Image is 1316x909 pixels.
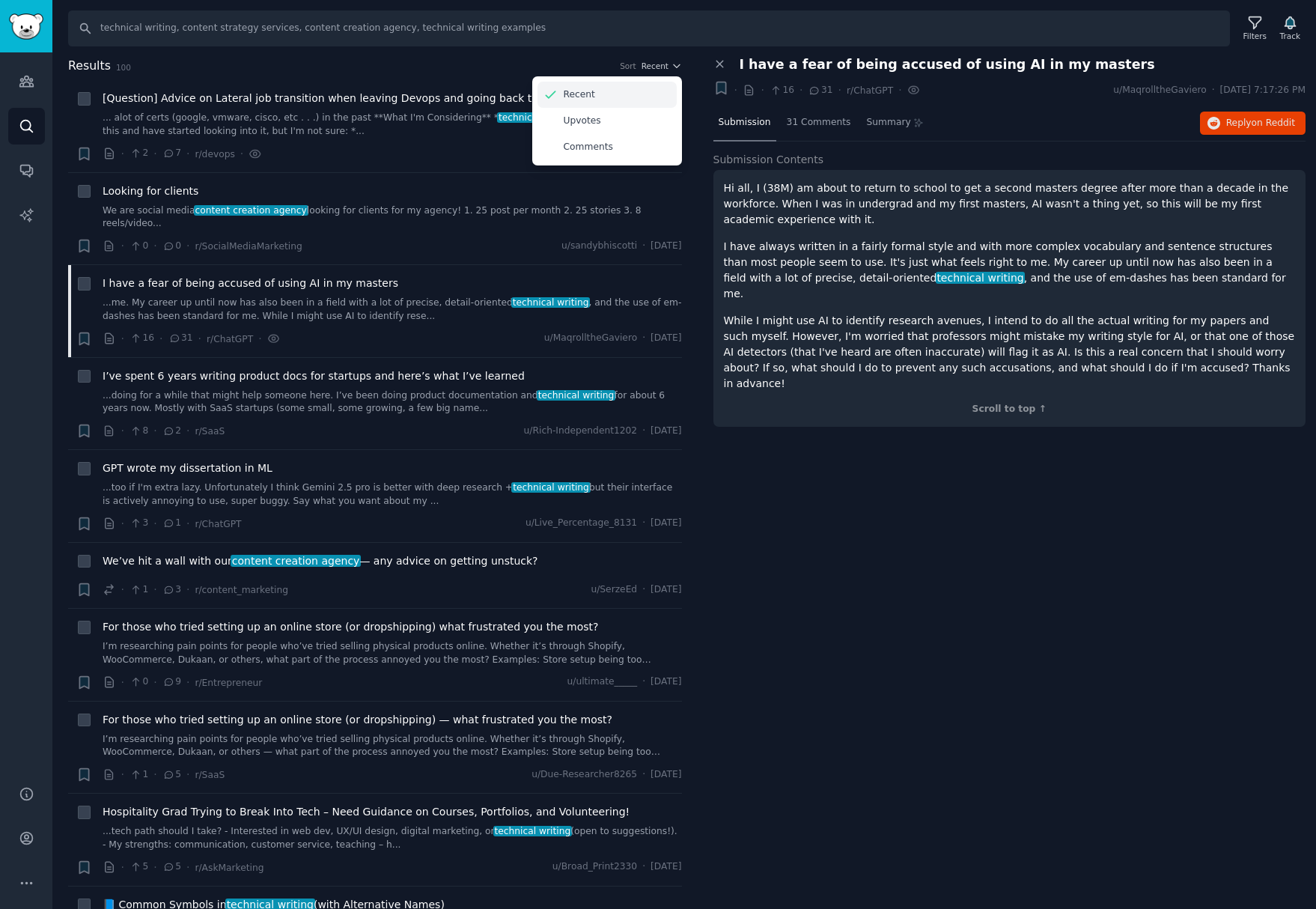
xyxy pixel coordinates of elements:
span: r/SaaS [195,426,225,437]
span: 16 [770,84,794,97]
span: 0 [162,240,181,253]
img: GummySearch logo [9,13,43,40]
span: [DATE] 7:17:26 PM [1220,84,1306,97]
span: [DATE] [651,583,681,597]
span: technical writing [511,297,590,308]
span: technical writing [537,390,615,401]
a: Looking for clients [103,183,198,199]
span: technical writing [497,112,576,123]
a: ...me. My career up until now has also been in a field with a lot of precise, detail-orientedtech... [103,297,682,323]
span: r/AskMarketing [195,863,263,873]
span: technical writing [936,272,1026,284]
span: u/Rich-Independent1202 [524,425,638,438]
span: u/MaqrolltheGaviero [1113,84,1206,97]
span: [DATE] [651,517,681,530]
span: · [240,146,243,162]
span: 0 [130,675,148,689]
span: 5 [162,860,181,874]
span: · [198,331,201,347]
span: 3 [130,517,148,530]
span: r/SaaS [195,770,225,780]
span: 8 [130,425,148,438]
span: Reply [1226,117,1295,130]
span: · [838,82,841,98]
span: · [642,675,645,689]
span: · [186,675,189,690]
span: 16 [130,332,154,345]
span: 1 [130,583,148,597]
span: For those who tried setting up an online store (or dropshipping) what frustrated you the most? [103,619,599,635]
span: r/ChatGPT [195,519,241,529]
span: · [121,582,124,598]
div: Sort [620,61,636,71]
span: u/Live_Percentage_8131 [526,517,637,530]
span: content creation agency [231,555,361,567]
a: [Question] Advice on Lateral job transition when leaving Devops and going back to school [103,91,575,106]
span: · [121,146,124,162]
div: Scroll to top ↑ [724,403,1296,416]
span: · [121,767,124,782]
span: · [1212,84,1215,97]
p: Comments [564,141,613,154]
span: · [121,331,124,347]
span: 1 [130,768,148,782]
span: · [799,82,802,98]
span: · [153,582,156,598]
span: 7 [162,147,181,160]
span: [DATE] [651,425,681,438]
span: · [642,768,645,782]
p: I have always written in a fairly formal style and with more complex vocabulary and sentence stru... [724,239,1296,302]
span: · [186,146,189,162]
span: u/MaqrolltheGaviero [544,332,637,345]
span: · [186,767,189,782]
span: on Reddit [1252,118,1295,128]
span: 31 Comments [787,116,851,130]
span: · [153,675,156,690]
span: · [642,332,645,345]
span: · [121,516,124,532]
span: · [898,82,901,98]
p: Recent [564,88,595,102]
a: GPT wrote my dissertation in ML [103,460,272,476]
span: · [642,583,645,597]
span: · [121,860,124,875]
span: u/Due-Researcher8265 [531,768,637,782]
span: · [186,423,189,439]
span: technical writing [511,482,590,493]
a: ... alot of certs (google, vmware, cisco, etc . . .) in the past **What I'm Considering** *techni... [103,112,682,138]
p: While I might use AI to identify research avenues, I intend to do all the actual writing for my p... [724,313,1296,392]
span: · [642,240,645,253]
span: [DATE] [651,675,681,689]
span: 31 [808,84,832,97]
span: · [153,146,156,162]
span: u/SerzeEd [591,583,637,597]
span: · [186,238,189,254]
span: · [153,767,156,782]
button: Replyon Reddit [1200,112,1306,136]
span: u/Broad_Print2330 [552,860,637,874]
span: Submission [719,116,771,130]
span: content creation agency [194,205,308,216]
span: · [642,425,645,438]
span: · [153,860,156,875]
a: For those who tried setting up an online store (or dropshipping) — what frustrated you the most? [103,712,612,728]
span: Results [68,57,111,76]
span: [DATE] [651,860,681,874]
span: I have a fear of being accused of using AI in my masters [103,276,398,291]
a: I’m researching pain points for people who’ve tried selling physical products online. Whether it’... [103,733,682,759]
a: We’ve hit a wall with ourcontent creation agency— any advice on getting unstuck? [103,553,538,569]
a: I’ve spent 6 years writing product docs for startups and here’s what I’ve learned [103,368,525,384]
span: We’ve hit a wall with our — any advice on getting unstuck? [103,553,538,569]
span: u/ultimate_____ [567,675,637,689]
a: ...tech path should I take? - Interested in web dev, UX/UI design, digital marketing, ortechnical... [103,825,682,851]
span: I have a fear of being accused of using AI in my masters [740,57,1155,73]
span: 2 [162,425,181,438]
span: · [642,860,645,874]
a: ...too if I'm extra lazy. Unfortunately I think Gemini 2.5 pro is better with deep research +tech... [103,481,682,508]
span: · [121,423,124,439]
span: r/SocialMediaMarketing [195,241,302,252]
span: 0 [130,240,148,253]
